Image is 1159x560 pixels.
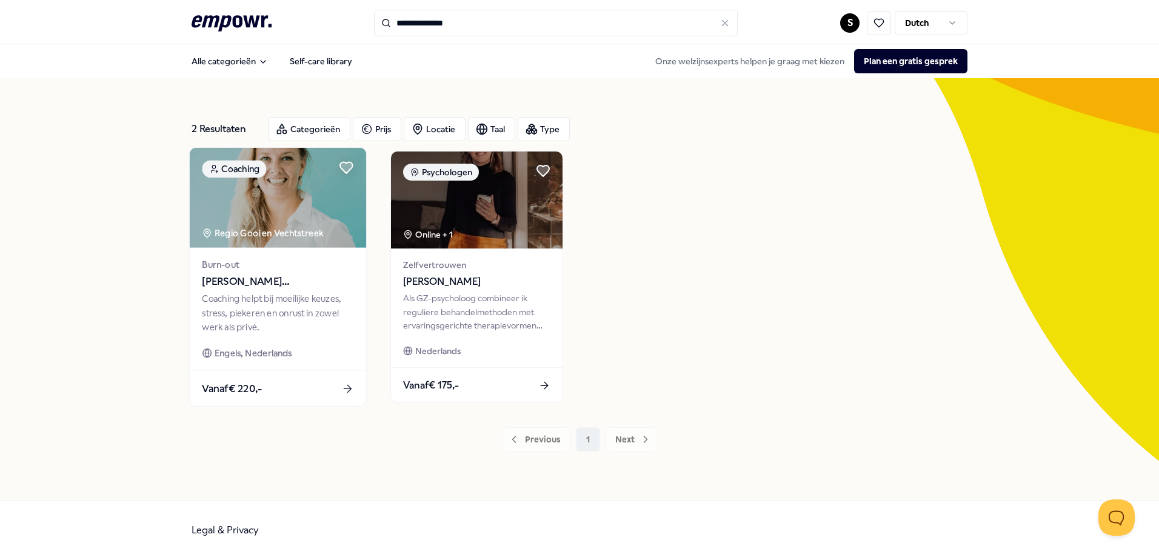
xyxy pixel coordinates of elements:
button: Locatie [404,117,466,141]
div: Als GZ-psycholoog combineer ik reguliere behandelmethoden met ervaringsgerichte therapievormen (b... [403,292,550,332]
div: Onze welzijnsexperts helpen je graag met kiezen [646,49,967,73]
img: package image [391,152,563,248]
a: package imageCoachingRegio Gooi en Vechtstreek Burn-out[PERSON_NAME][GEOGRAPHIC_DATA]Coaching hel... [189,147,367,407]
span: Nederlands [415,344,461,358]
span: Burn-out [202,258,353,272]
button: Alle categorieën [182,49,278,73]
input: Search for products, categories or subcategories [374,10,738,36]
nav: Main [182,49,362,73]
button: Plan een gratis gesprek [854,49,967,73]
iframe: Help Scout Beacon - Open [1098,499,1135,536]
span: Engels, Nederlands [215,346,292,360]
button: S [840,13,860,33]
span: [PERSON_NAME][GEOGRAPHIC_DATA] [202,274,353,290]
a: package imagePsychologenOnline + 1Zelfvertrouwen[PERSON_NAME]Als GZ-psycholoog combineer ik regul... [390,151,563,403]
button: Categorieën [268,117,350,141]
span: Vanaf € 220,- [202,381,262,396]
img: package image [190,148,366,248]
div: Regio Gooi en Vechtstreek [202,226,325,240]
span: Vanaf € 175,- [403,378,459,393]
a: Legal & Privacy [192,524,259,536]
button: Taal [468,117,515,141]
div: Online + 1 [403,228,453,241]
span: Zelfvertrouwen [403,258,550,272]
a: Self-care library [280,49,362,73]
button: Prijs [353,117,401,141]
div: Coaching helpt bij moeilijke keuzes, stress, piekeren en onrust in zowel werk als privé. [202,292,353,334]
button: Type [518,117,570,141]
div: Coaching [202,160,266,178]
div: Psychologen [403,164,479,181]
div: 2 Resultaten [192,117,258,141]
span: [PERSON_NAME] [403,274,550,290]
